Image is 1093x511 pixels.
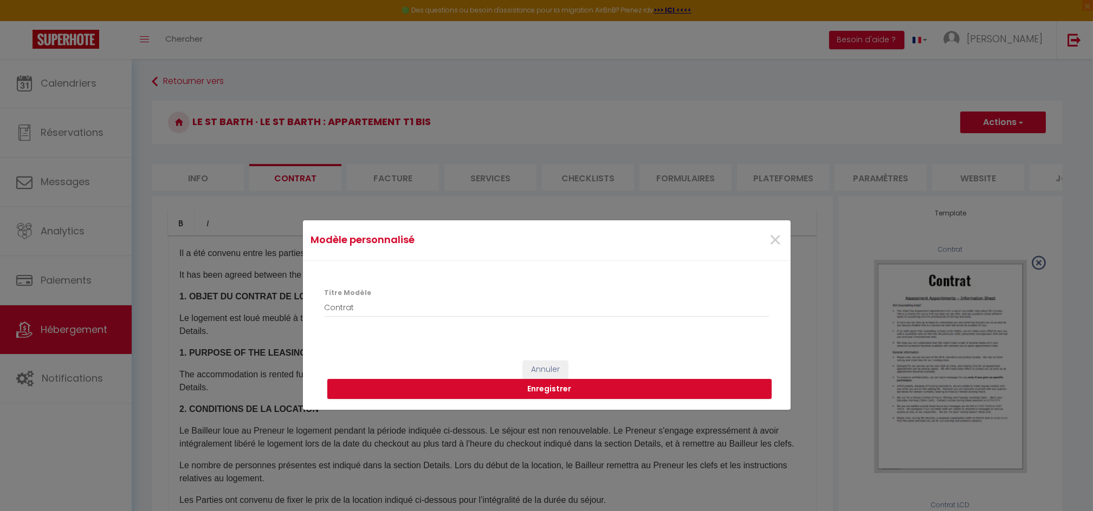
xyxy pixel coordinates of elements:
button: Enregistrer [327,379,772,399]
label: Titre Modèle [325,288,372,298]
button: Close [768,229,782,252]
h4: Modèle personnalisé [311,232,620,247]
span: × [768,224,782,257]
button: Annuler [523,361,568,379]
